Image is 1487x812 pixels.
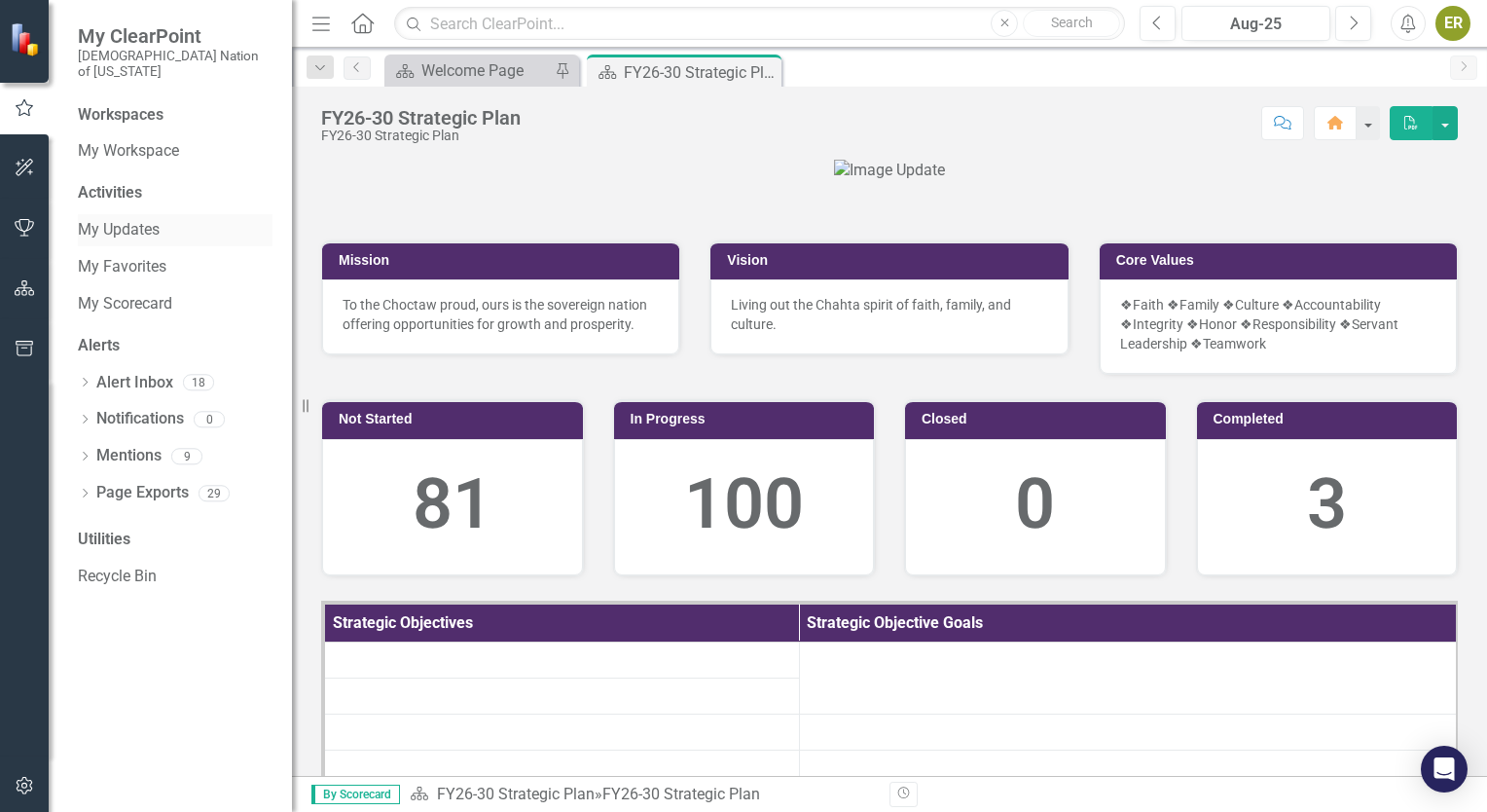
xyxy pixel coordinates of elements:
div: Workspaces [78,104,163,127]
div: 0 [925,455,1145,555]
a: My Scorecard [78,293,272,315]
div: FY26-30 Strategic Plan [321,129,521,143]
h3: Core Values [1116,253,1447,268]
span: Living out the Chahta spirit of faith, family, and culture. [731,297,1011,332]
h3: Vision [727,253,1058,268]
h3: Completed [1214,412,1448,426]
a: My Workspace [78,140,272,163]
div: FY26-30 Strategic Plan [624,60,777,85]
a: Notifications [96,408,184,430]
div: 9 [171,448,202,464]
a: My Favorites [78,256,272,278]
div: Activities [78,182,272,204]
a: Page Exports [96,482,189,504]
h3: In Progress [631,412,865,426]
div: 81 [343,455,562,555]
div: Open Intercom Messenger [1421,746,1468,793]
h3: Mission [339,253,670,268]
div: 18 [183,375,214,391]
div: Welcome Page [421,58,550,83]
span: To the Choctaw proud, ours is the sovereign nation offering opportunities for growth and prosperity. [343,297,647,332]
div: 29 [199,485,230,501]
a: Alert Inbox [96,372,173,394]
span: My ClearPoint [78,24,272,48]
button: Aug-25 [1181,6,1330,41]
a: FY26-30 Strategic Plan [437,785,595,803]
div: 0 [194,411,225,427]
span: Search [1051,15,1093,30]
button: ER [1435,6,1470,41]
button: Search [1023,10,1120,37]
div: » [410,784,875,806]
div: Alerts [78,335,272,357]
div: 3 [1217,455,1437,555]
h3: Not Started [339,412,573,426]
div: Utilities [78,529,272,551]
a: Welcome Page [389,58,550,83]
img: Image Update [834,160,945,182]
div: Aug-25 [1188,13,1324,36]
span: By Scorecard [311,785,400,804]
div: 100 [635,455,854,555]
a: Mentions [96,445,162,467]
img: ClearPoint Strategy [10,22,44,56]
a: Recycle Bin [78,566,272,588]
div: FY26-30 Strategic Plan [602,785,760,803]
p: ❖Faith ❖Family ❖Culture ❖Accountability ❖Integrity ❖Honor ❖Responsibility ❖Servant Leadership ❖Te... [1120,295,1436,353]
input: Search ClearPoint... [394,7,1125,41]
div: FY26-30 Strategic Plan [321,107,521,129]
h3: Closed [922,412,1156,426]
a: My Updates [78,219,272,241]
small: [DEMOGRAPHIC_DATA] Nation of [US_STATE] [78,48,272,80]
